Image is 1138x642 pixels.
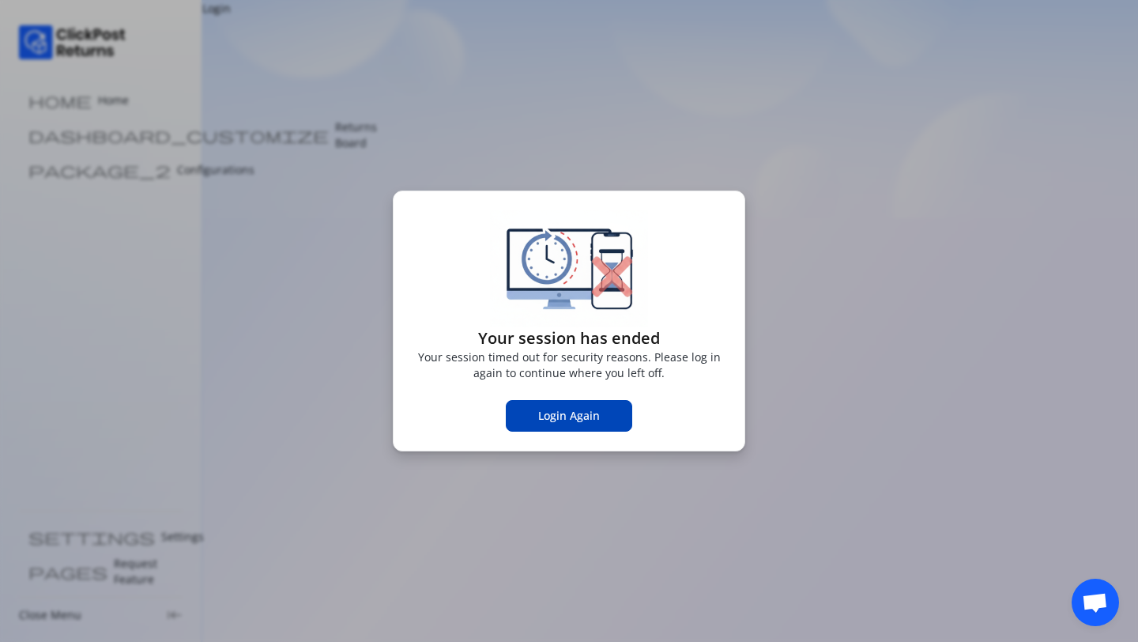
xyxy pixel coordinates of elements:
[538,408,600,424] span: Login Again
[413,327,725,349] h4: Your session has ended
[413,349,725,381] p: Your session timed out for security reasons. Please log in again to continue where you left off.
[490,210,648,327] img: session-timeout
[1072,579,1119,626] div: Open chat
[506,400,632,432] button: Login Again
